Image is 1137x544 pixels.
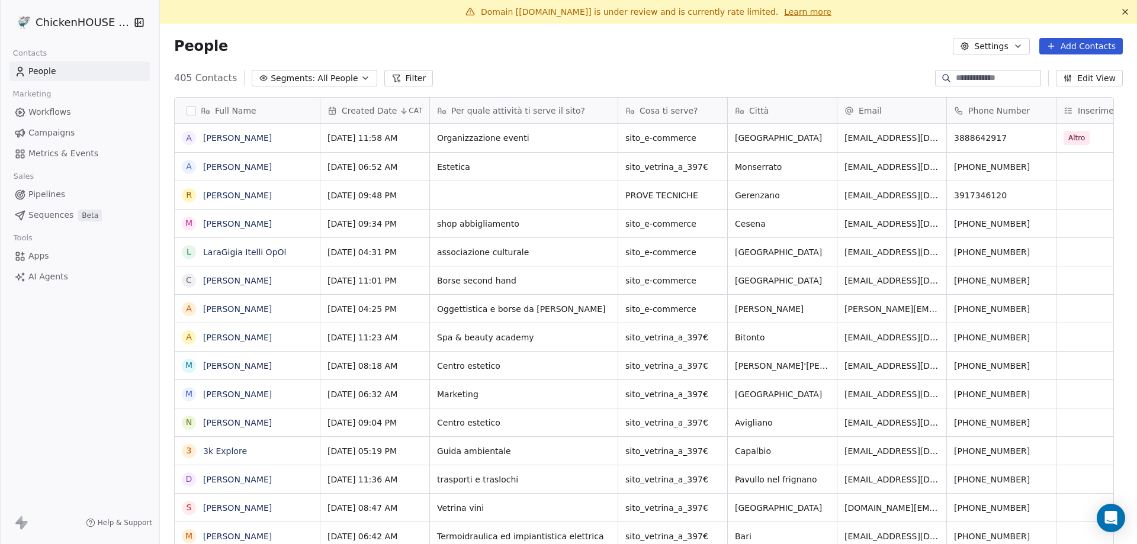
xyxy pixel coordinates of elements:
[9,246,150,266] a: Apps
[327,161,422,173] span: [DATE] 06:52 AM
[320,98,429,123] div: Created DateCAT
[625,132,720,144] span: sito_e-commerce
[203,503,272,513] a: [PERSON_NAME]
[185,388,192,400] div: M
[954,530,1049,542] span: [PHONE_NUMBER]
[9,62,150,81] a: People
[203,361,272,371] a: [PERSON_NAME]
[954,417,1049,429] span: [PHONE_NUMBER]
[185,530,192,542] div: M
[749,105,769,117] span: Città
[784,6,831,18] a: Learn more
[844,388,939,400] span: [EMAIL_ADDRESS][DOMAIN_NAME]
[735,246,830,258] span: [GEOGRAPHIC_DATA]
[203,390,272,399] a: [PERSON_NAME]
[186,416,192,429] div: N
[14,12,126,33] button: ChickenHOUSE snc
[203,333,272,342] a: [PERSON_NAME]
[327,218,422,230] span: [DATE] 09:34 PM
[327,474,422,485] span: [DATE] 11:36 AM
[185,217,192,230] div: M
[844,275,939,287] span: [EMAIL_ADDRESS][DOMAIN_NAME]
[954,303,1049,315] span: [PHONE_NUMBER]
[327,189,422,201] span: [DATE] 09:48 PM
[735,417,830,429] span: Avigliano
[8,229,37,247] span: Tools
[86,518,152,527] a: Help & Support
[203,304,272,314] a: [PERSON_NAME]
[327,246,422,258] span: [DATE] 04:31 PM
[1064,131,1090,145] span: Altro
[954,474,1049,485] span: [PHONE_NUMBER]
[735,132,830,144] span: [GEOGRAPHIC_DATA]
[437,303,611,315] span: Oggettistica e borse da [PERSON_NAME]
[437,275,611,287] span: Borse second hand
[625,388,720,400] span: sito_vetrina_a_397€
[186,189,192,201] div: R
[78,210,102,221] span: Beta
[28,250,49,262] span: Apps
[28,271,68,283] span: AI Agents
[735,388,830,400] span: [GEOGRAPHIC_DATA]
[968,105,1030,117] span: Phone Number
[203,162,272,172] a: [PERSON_NAME]
[8,168,39,185] span: Sales
[327,303,422,315] span: [DATE] 04:25 PM
[36,15,130,30] span: ChickenHOUSE snc
[735,303,830,315] span: [PERSON_NAME]
[844,331,939,343] span: [EMAIL_ADDRESS][DOMAIN_NAME]
[437,246,611,258] span: associazione culturale
[342,105,397,117] span: Created Date
[437,331,611,343] span: Spa & beauty academy
[327,331,422,343] span: [DATE] 11:23 AM
[954,246,1049,258] span: [PHONE_NUMBER]
[327,530,422,542] span: [DATE] 06:42 AM
[953,38,1029,54] button: Settings
[625,275,720,287] span: sito_e-commerce
[954,132,1049,144] span: 3888642917
[186,274,192,287] div: C
[186,302,192,315] div: A
[954,360,1049,372] span: [PHONE_NUMBER]
[317,72,358,85] span: All People
[844,530,939,542] span: [EMAIL_ADDRESS][DOMAIN_NAME]
[9,102,150,122] a: Workflows
[186,160,192,173] div: A
[327,360,422,372] span: [DATE] 08:18 AM
[437,132,611,144] span: Organizzazione eventi
[203,247,286,257] a: LaraGigia Itelli OpOl
[844,189,939,201] span: [EMAIL_ADDRESS][DOMAIN_NAME]
[1097,504,1125,532] div: Open Intercom Messenger
[327,275,422,287] span: [DATE] 11:01 PM
[625,331,720,343] span: sito_vetrina_a_397€
[844,161,939,173] span: [EMAIL_ADDRESS][DOMAIN_NAME]
[409,106,422,115] span: CAT
[9,205,150,225] a: SequencesBeta
[837,98,946,123] div: Email
[28,65,56,78] span: People
[625,360,720,372] span: sito_vetrina_a_397€
[954,218,1049,230] span: [PHONE_NUMBER]
[186,331,192,343] div: A
[203,133,272,143] a: [PERSON_NAME]
[186,132,192,144] div: A
[186,473,192,485] div: D
[9,267,150,287] a: AI Agents
[9,123,150,143] a: Campaigns
[954,161,1049,173] span: [PHONE_NUMBER]
[437,161,611,173] span: Estetica
[437,388,611,400] span: Marketing
[187,501,192,514] div: S
[625,303,720,315] span: sito_e-commerce
[844,303,939,315] span: [PERSON_NAME][EMAIL_ADDRESS][DOMAIN_NAME]
[735,445,830,457] span: Capalbio
[187,246,191,258] div: L
[203,191,272,200] a: [PERSON_NAME]
[327,388,422,400] span: [DATE] 06:32 AM
[844,246,939,258] span: [EMAIL_ADDRESS][DOMAIN_NAME]
[327,417,422,429] span: [DATE] 09:04 PM
[954,331,1049,343] span: [PHONE_NUMBER]
[175,98,320,123] div: Full Name
[625,161,720,173] span: sito_vetrina_a_397€
[625,474,720,485] span: sito_vetrina_a_397€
